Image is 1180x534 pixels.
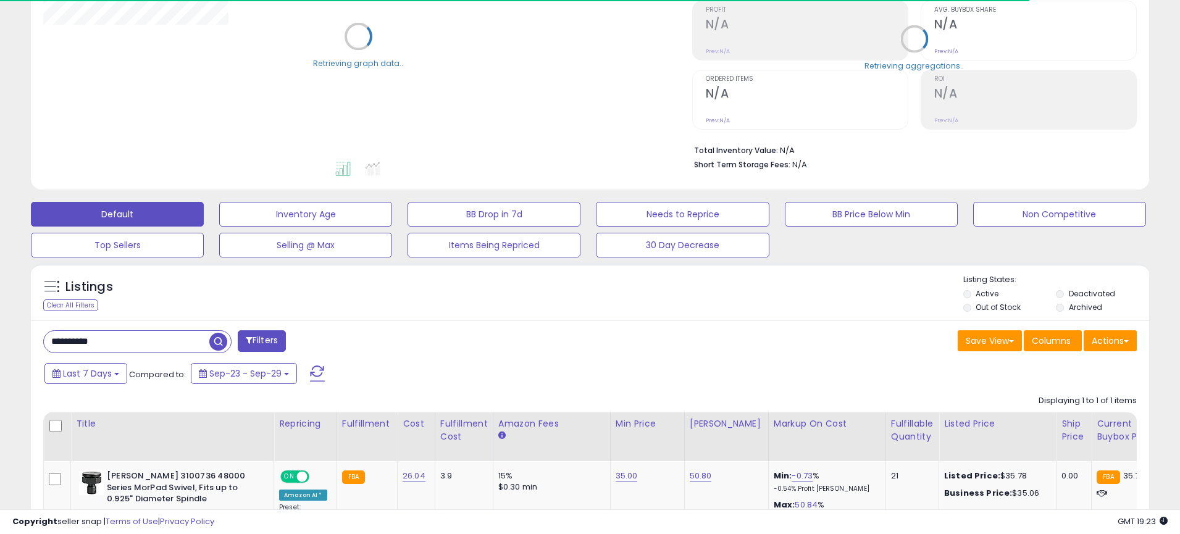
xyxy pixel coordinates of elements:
div: Listed Price [944,417,1051,430]
a: 50.80 [690,470,712,482]
span: ON [282,472,297,482]
div: seller snap | | [12,516,214,528]
a: Privacy Policy [160,515,214,527]
span: 2025-10-7 19:23 GMT [1118,515,1168,527]
label: Active [976,288,998,299]
div: Fulfillment [342,417,392,430]
button: Inventory Age [219,202,392,227]
span: Compared to: [129,369,186,380]
button: BB Drop in 7d [408,202,580,227]
th: The percentage added to the cost of goods (COGS) that forms the calculator for Min & Max prices. [768,412,885,461]
span: Columns [1032,335,1071,347]
span: 35.78 [1123,470,1145,482]
p: -0.54% Profit [PERSON_NAME] [774,485,876,493]
div: [PERSON_NAME] [690,417,763,430]
a: Terms of Use [106,515,158,527]
div: Ship Price [1061,417,1086,443]
small: FBA [342,470,365,484]
div: Clear All Filters [43,299,98,311]
a: 35.00 [616,470,638,482]
div: Retrieving graph data.. [313,57,403,69]
h5: Listings [65,278,113,296]
div: 3.9 [440,470,483,482]
button: Sep-23 - Sep-29 [191,363,297,384]
div: Fulfillable Quantity [891,417,934,443]
span: Sep-23 - Sep-29 [209,367,282,380]
div: Retrieving aggregations.. [864,60,964,71]
button: Last 7 Days [44,363,127,384]
small: FBA [1097,470,1119,484]
div: Repricing [279,417,332,430]
label: Archived [1069,302,1102,312]
div: Title [76,417,269,430]
p: Listing States: [963,274,1149,286]
button: Non Competitive [973,202,1146,227]
b: [PERSON_NAME] 3100736 48000 Series MorPad Swivel, Fits up to 0.925" Diameter Spindle [107,470,257,508]
button: 30 Day Decrease [596,233,769,257]
b: Min: [774,470,792,482]
div: Fulfillment Cost [440,417,488,443]
button: Columns [1024,330,1082,351]
div: 21 [891,470,929,482]
button: Top Sellers [31,233,204,257]
div: Min Price [616,417,679,430]
button: BB Price Below Min [785,202,958,227]
img: 41-ZYKs2NjL._SL40_.jpg [79,470,104,495]
b: Business Price: [944,487,1012,499]
div: $35.78 [944,470,1047,482]
strong: Copyright [12,515,57,527]
small: Amazon Fees. [498,430,506,441]
button: Default [31,202,204,227]
div: Displaying 1 to 1 of 1 items [1039,395,1137,407]
span: OFF [308,472,327,482]
button: Actions [1084,330,1137,351]
b: Listed Price: [944,470,1000,482]
div: $0.30 min [498,482,601,493]
button: Filters [238,330,286,352]
div: 0.00 [1061,470,1082,482]
button: Save View [958,330,1022,351]
button: Selling @ Max [219,233,392,257]
div: % [774,470,876,493]
div: Markup on Cost [774,417,881,430]
a: 26.04 [403,470,425,482]
div: 15% [498,470,601,482]
div: Current Buybox Price [1097,417,1160,443]
button: Needs to Reprice [596,202,769,227]
button: Items Being Repriced [408,233,580,257]
span: Last 7 Days [63,367,112,380]
label: Out of Stock [976,302,1021,312]
div: $35.06 [944,488,1047,499]
div: Amazon Fees [498,417,605,430]
div: Cost [403,417,430,430]
div: Amazon AI * [279,490,327,501]
label: Deactivated [1069,288,1115,299]
a: -0.73 [792,470,813,482]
